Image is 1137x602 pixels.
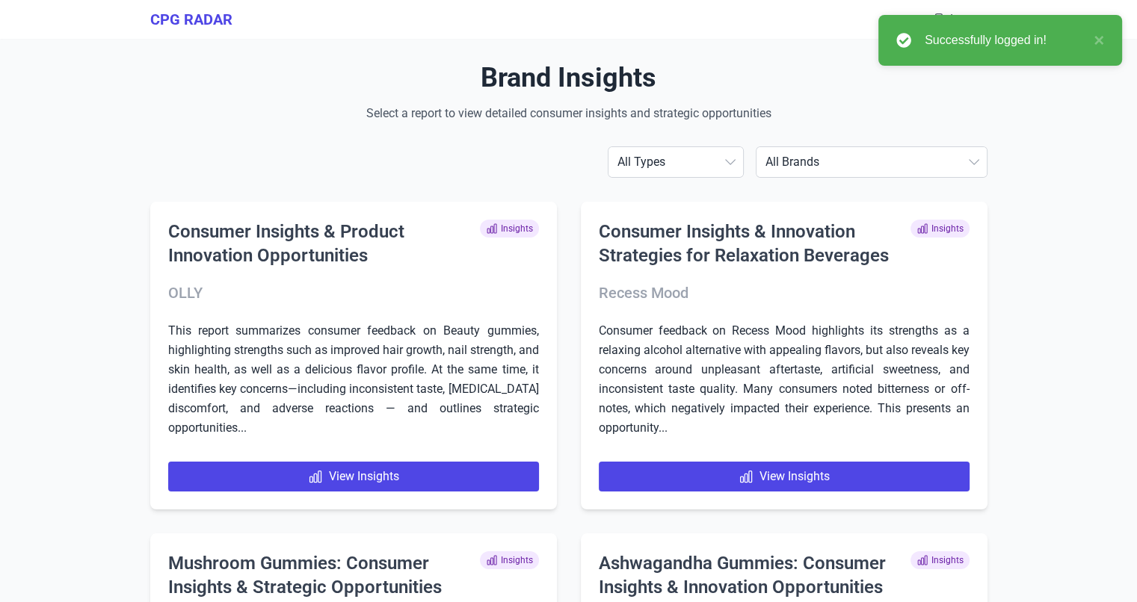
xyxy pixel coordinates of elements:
[168,220,480,267] h2: Consumer Insights & Product Innovation Opportunities
[910,551,970,569] span: Insights
[168,321,539,438] p: This report summarizes consumer feedback on Beauty gummies, highlighting strengths such as improv...
[599,220,910,267] h2: Consumer Insights & Innovation Strategies for Relaxation Beverages
[1086,31,1104,49] button: close
[318,105,820,122] p: Select a report to view detailed consumer insights and strategic opportunities
[168,282,539,303] h3: OLLY
[150,63,987,93] h1: Brand Insights
[168,551,480,599] h2: Mushroom Gummies: Consumer Insights & Strategic Opportunities
[925,31,1086,49] div: Successfully logged in!
[599,321,970,438] p: Consumer feedback on Recess Mood highlights its strengths as a relaxing alcohol alternative with ...
[932,10,987,28] button: Logout
[480,220,539,238] span: Insights
[150,9,232,30] a: CPG RADAR
[599,551,910,599] h2: Ashwagandha Gummies: Consumer Insights & Innovation Opportunities
[480,551,539,569] span: Insights
[910,220,970,238] span: Insights
[599,282,970,303] h3: Recess Mood
[599,462,970,491] a: View Insights
[168,462,539,491] a: View Insights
